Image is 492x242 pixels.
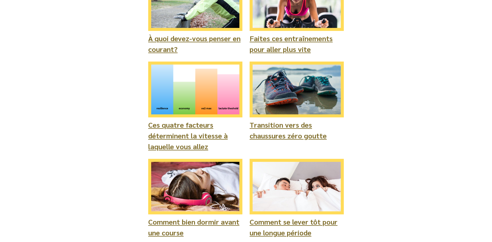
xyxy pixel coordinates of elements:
[250,62,344,117] img: Running shoes on the beach
[250,217,337,237] a: Comment se lever tôt pour une longue période
[250,33,333,54] a: Faites ces entraînements pour aller plus vite
[148,159,242,214] img: Woman sleeping wearing headphones
[148,62,242,117] img: The four factors that affect your speed are vo2 max, lactate threshold, economy and resilience.
[148,33,241,54] a: À quoi devez-vous penser en courant?
[148,217,239,237] a: Comment bien dormir avant une course
[148,120,228,151] a: Ces quatre facteurs déterminent la vitesse à laquelle vous allez
[250,120,327,140] a: Transition vers des chaussures zéro goutte
[250,159,344,214] img: Couple in bed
